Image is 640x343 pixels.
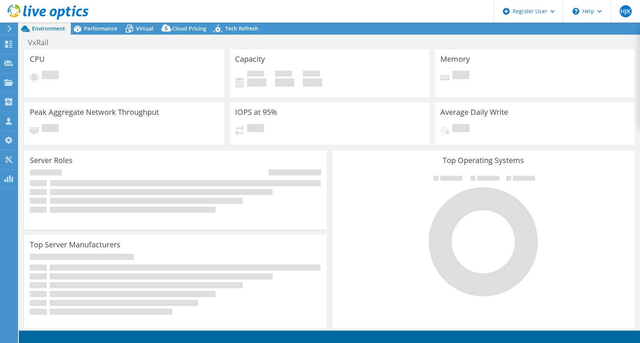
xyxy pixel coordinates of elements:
[452,71,469,81] span: Pending
[32,25,65,32] span: Environment
[338,156,629,165] h3: Top Operating Systems
[30,108,159,116] h3: Peak Aggregate Network Throughput
[440,55,470,63] h3: Memory
[136,25,153,32] span: Virtual
[42,71,59,81] span: Pending
[247,71,264,78] span: Used
[84,25,117,32] span: Performance
[172,25,206,32] span: Cloud Pricing
[452,124,469,134] span: Pending
[573,8,579,15] svg: \n
[275,71,292,78] span: Free
[275,78,294,87] h4: 0 GiB
[30,241,121,249] h3: Top Server Manufacturers
[225,25,258,32] span: Tech Refresh
[24,38,60,47] h1: VxRail
[620,5,632,17] span: HJK
[42,124,59,134] span: Pending
[235,108,277,116] h3: IOPS at 95%
[303,78,322,87] h4: 0 GiB
[247,124,264,134] span: Pending
[30,55,45,63] h3: CPU
[235,55,265,63] h3: Capacity
[440,108,508,116] h3: Average Daily Write
[303,71,320,78] span: Total
[30,156,73,165] h3: Server Roles
[247,78,266,87] h4: 0 GiB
